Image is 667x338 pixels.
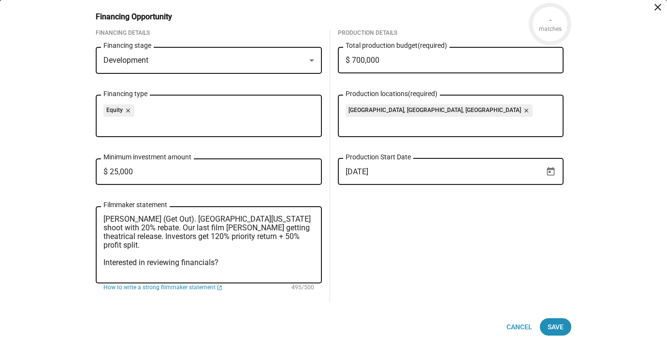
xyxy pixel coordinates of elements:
[103,284,216,292] span: How to write a strong filmmaker statement
[103,284,222,292] a: How to write a strong filmmaker statement
[542,163,559,180] button: Open calendar
[103,56,148,65] span: Development
[499,318,540,336] button: Cancel
[521,106,530,115] mat-icon: close
[22,30,37,46] img: Profile image for Operator
[540,318,571,336] button: Save
[14,22,179,52] div: message notification from Operator, 1d ago.
[123,106,131,115] mat-icon: close
[549,15,551,25] div: -
[42,29,167,38] p: Message from Operator, sent 1d ago
[338,29,564,37] div: Production Details
[548,318,564,336] span: Save
[539,26,562,33] div: matches
[96,29,322,37] div: Financing Details
[103,104,134,117] mat-chip: Equity
[346,104,533,117] mat-chip: [GEOGRAPHIC_DATA], [GEOGRAPHIC_DATA], [GEOGRAPHIC_DATA]
[96,12,186,22] h3: Financing Opportunity
[507,318,532,336] span: Cancel
[217,285,222,291] mat-icon: launch
[291,284,314,292] mat-hint: 495/500
[652,1,664,13] mat-icon: close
